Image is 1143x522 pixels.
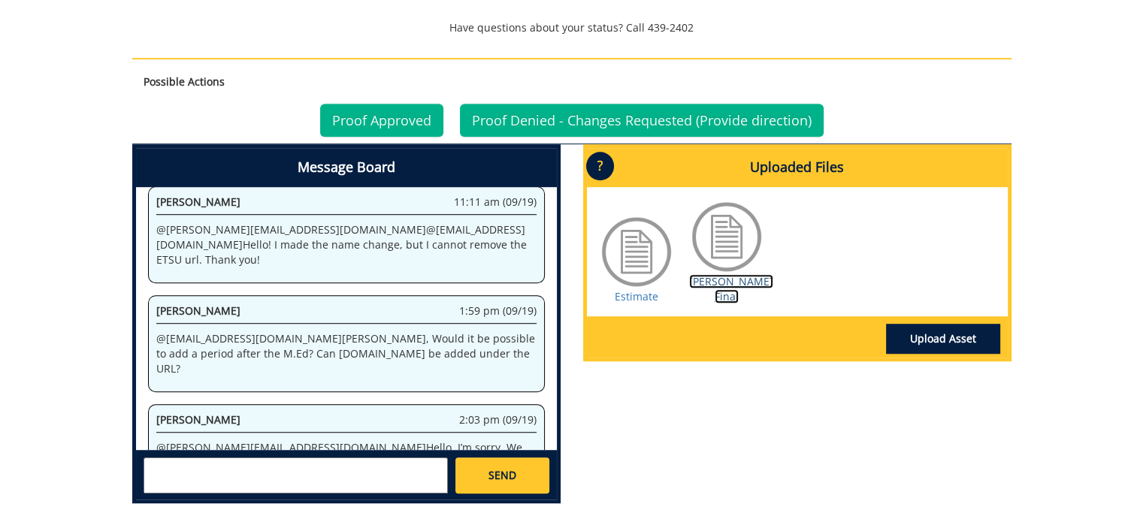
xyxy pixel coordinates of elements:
p: Have questions about your status? Call 439-2402 [132,20,1011,35]
span: [PERSON_NAME] [156,412,240,427]
strong: Possible Actions [144,74,225,89]
span: [PERSON_NAME] [156,195,240,209]
p: ? [586,152,614,180]
span: 1:59 pm (09/19) [459,303,537,318]
a: Upload Asset [886,324,1000,354]
p: @ [PERSON_NAME][EMAIL_ADDRESS][DOMAIN_NAME] Hello. I’m sorry. We no longer use periods in titles ... [156,440,537,470]
a: Estimate [615,289,658,303]
span: [PERSON_NAME] [156,303,240,318]
textarea: messageToSend [144,457,448,493]
p: @ [PERSON_NAME][EMAIL_ADDRESS][DOMAIN_NAME] @ [EMAIL_ADDRESS][DOMAIN_NAME] Hello! I made the name... [156,222,537,267]
a: Proof Denied - Changes Requested (Provide direction) [460,104,824,137]
h4: Message Board [136,148,557,187]
a: Proof Approved [320,104,443,137]
span: 2:03 pm (09/19) [459,412,537,427]
p: @ [EMAIL_ADDRESS][DOMAIN_NAME] [PERSON_NAME], Would it be possible to add a period after the M.Ed... [156,331,537,376]
span: SEND [488,468,516,483]
a: SEND [455,457,549,493]
span: 11:11 am (09/19) [454,195,537,210]
a: [PERSON_NAME] Final [689,274,773,303]
h4: Uploaded Files [587,148,1008,187]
